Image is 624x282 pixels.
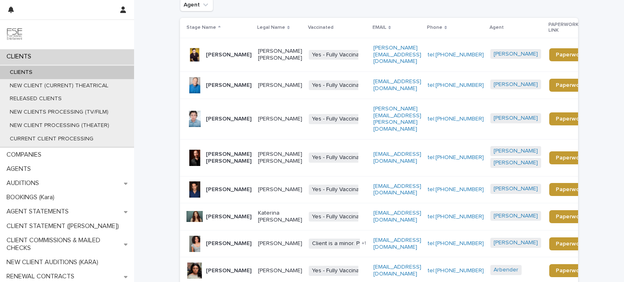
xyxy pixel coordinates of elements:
[556,268,585,273] span: Paperwork
[3,69,39,76] p: CLIENTS
[373,151,421,164] a: [EMAIL_ADDRESS][DOMAIN_NAME]
[373,237,421,250] a: [EMAIL_ADDRESS][DOMAIN_NAME]
[3,258,105,266] p: NEW CLIENT AUDITIONS (KARA)
[3,222,126,230] p: CLIENT STATEMENT ([PERSON_NAME])
[362,241,366,246] span: + 1
[258,116,302,123] p: [PERSON_NAME]
[548,20,587,35] p: PAPERWORK LINK
[428,155,484,160] a: tel:[PHONE_NUMBER]
[6,26,23,43] img: 9JgRvJ3ETPGCJDhvPVA5
[428,241,484,246] a: tel:[PHONE_NUMBER]
[206,240,251,247] p: [PERSON_NAME]
[428,187,484,192] a: tel:[PHONE_NUMBER]
[180,72,604,99] tr: [PERSON_NAME][PERSON_NAME]Yes - Fully Vaccinated[EMAIL_ADDRESS][DOMAIN_NAME]tel:[PHONE_NUMBER][PE...
[549,48,591,61] a: Paperwork
[309,185,371,195] span: Yes - Fully Vaccinated
[258,240,302,247] p: [PERSON_NAME]
[258,210,302,224] p: Katerina [PERSON_NAME]
[556,52,585,58] span: Paperwork
[556,155,585,161] span: Paperwork
[3,194,61,201] p: BOOKINGS (Kara)
[428,214,484,220] a: tel:[PHONE_NUMBER]
[556,241,585,247] span: Paperwork
[373,79,421,91] a: [EMAIL_ADDRESS][DOMAIN_NAME]
[494,148,538,155] a: [PERSON_NAME]
[549,79,591,92] a: Paperwork
[308,23,334,32] p: Vaccinated
[180,230,604,257] tr: [PERSON_NAME][PERSON_NAME]Client is a minor. Put any notes that apply to the minor's status in th...
[373,23,386,32] p: EMAIL
[3,82,115,89] p: NEW CLIENT (CURRENT) THEATRICAL
[180,38,604,71] tr: [PERSON_NAME][PERSON_NAME] [PERSON_NAME]Yes - Fully Vaccinated[PERSON_NAME][EMAIL_ADDRESS][DOMAIN...
[494,267,518,273] a: Arbender
[556,82,585,88] span: Paperwork
[556,187,585,192] span: Paperwork
[206,267,251,274] p: [PERSON_NAME]
[206,116,251,123] p: [PERSON_NAME]
[3,95,68,102] p: RELEASED CLIENTS
[206,52,251,58] p: [PERSON_NAME]
[180,99,604,139] tr: [PERSON_NAME][PERSON_NAME]Yes - Fully Vaccinated[PERSON_NAME][EMAIL_ADDRESS][PERSON_NAME][DOMAIN_...
[258,186,302,193] p: [PERSON_NAME]
[556,214,585,220] span: Paperwork
[494,159,538,166] a: [PERSON_NAME]
[258,267,302,274] p: [PERSON_NAME]
[428,116,484,122] a: tel:[PHONE_NUMBER]
[180,139,604,176] tr: [PERSON_NAME] [PERSON_NAME][PERSON_NAME] [PERSON_NAME]Yes - Fully Vaccinated[EMAIL_ADDRESS][DOMAI...
[494,51,538,58] a: [PERSON_NAME]
[309,50,371,60] span: Yes - Fully Vaccinated
[3,179,45,187] p: AUDITIONS
[309,212,371,222] span: Yes - Fully Vaccinated
[258,151,302,165] p: [PERSON_NAME] [PERSON_NAME]
[556,116,585,122] span: Paperwork
[206,186,251,193] p: [PERSON_NAME]
[373,183,421,196] a: [EMAIL_ADDRESS][DOMAIN_NAME]
[3,109,115,116] p: NEW CLIENTS PROCESSING (TV/FILM)
[373,45,421,65] a: [PERSON_NAME][EMAIL_ADDRESS][DOMAIN_NAME]
[257,23,285,32] p: Legal Name
[3,208,75,215] p: AGENT STATEMENTS
[373,106,421,132] a: [PERSON_NAME][EMAIL_ADDRESS][PERSON_NAME][DOMAIN_NAME]
[3,122,116,129] p: NEW CLIENT PROCESSING (THEATER)
[180,203,604,230] tr: [PERSON_NAME]Katerina [PERSON_NAME]Yes - Fully Vaccinated[EMAIL_ADDRESS][DOMAIN_NAME]tel:[PHONE_N...
[494,185,538,192] a: [PERSON_NAME]
[494,115,538,122] a: [PERSON_NAME]
[309,80,371,90] span: Yes - Fully Vaccinated
[3,165,37,173] p: AGENTS
[494,239,538,246] a: [PERSON_NAME]
[206,151,251,165] p: [PERSON_NAME] [PERSON_NAME]
[3,136,100,142] p: CURRENT CLIENT PROCESSING
[373,264,421,277] a: [EMAIL_ADDRESS][DOMAIN_NAME]
[186,23,216,32] p: Stage Name
[258,82,302,89] p: [PERSON_NAME]
[428,82,484,88] a: tel:[PHONE_NUMBER]
[428,52,484,58] a: tel:[PHONE_NUMBER]
[549,112,591,125] a: Paperwork
[373,210,421,223] a: [EMAIL_ADDRESS][DOMAIN_NAME]
[3,151,48,159] p: COMPANIES
[549,151,591,164] a: Paperwork
[180,176,604,203] tr: [PERSON_NAME][PERSON_NAME]Yes - Fully Vaccinated[EMAIL_ADDRESS][DOMAIN_NAME]tel:[PHONE_NUMBER][PE...
[549,210,591,223] a: Paperwork
[494,213,538,220] a: [PERSON_NAME]
[206,82,251,89] p: [PERSON_NAME]
[258,48,302,62] p: [PERSON_NAME] [PERSON_NAME]
[309,153,371,163] span: Yes - Fully Vaccinated
[206,213,251,220] p: [PERSON_NAME]
[3,273,81,280] p: RENEWAL CONTRACTS
[427,23,442,32] p: Phone
[309,239,529,249] span: Client is a minor. Put any notes that apply to the minor's status in the note section.
[549,183,591,196] a: Paperwork
[428,268,484,273] a: tel:[PHONE_NUMBER]
[309,114,371,124] span: Yes - Fully Vaccinated
[309,266,371,276] span: Yes - Fully Vaccinated
[549,237,591,250] a: Paperwork
[549,264,591,277] a: Paperwork
[3,53,38,60] p: CLIENTS
[494,81,538,88] a: [PERSON_NAME]
[3,237,124,252] p: CLIENT COMMISSIONS & MAILED CHECKS
[490,23,504,32] p: Agent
